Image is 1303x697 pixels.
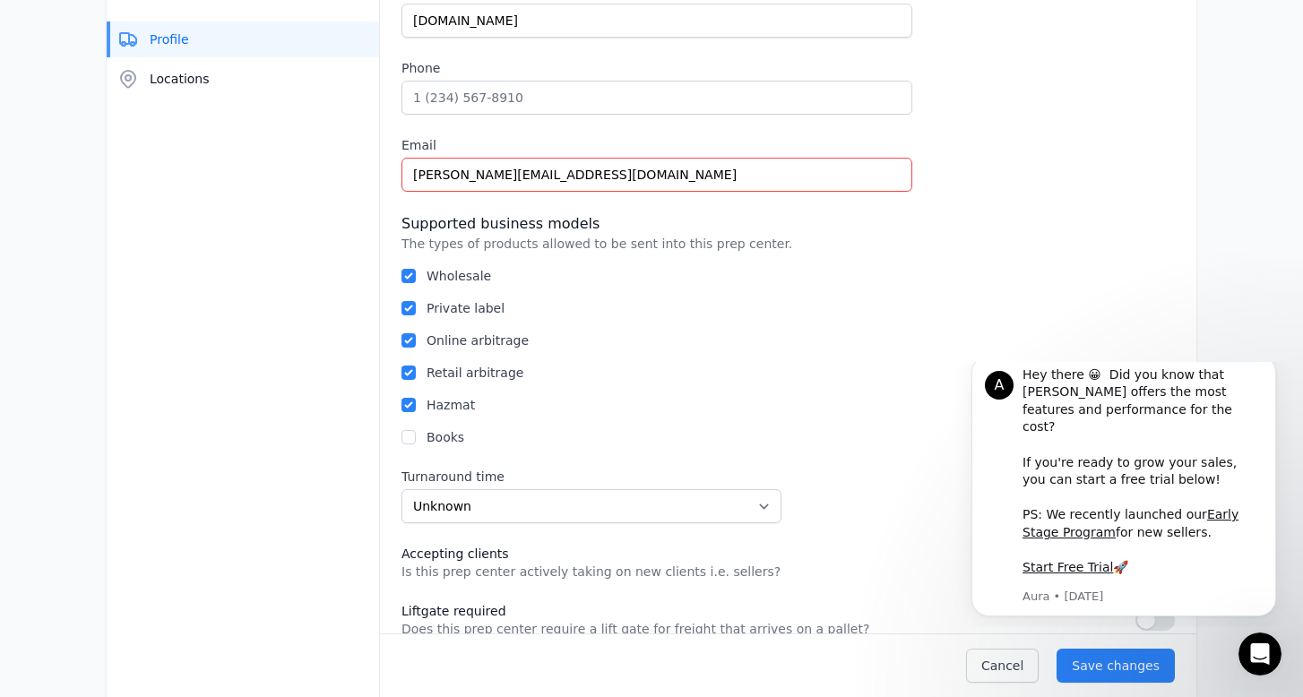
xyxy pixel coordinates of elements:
div: Message content [78,4,318,224]
iframe: Intercom notifications message [945,362,1303,627]
span: Profile [150,30,189,48]
label: Wholesale [427,269,491,283]
a: Start Free Trial [78,198,168,212]
input: acme@prep.com [401,158,912,192]
div: Supported business models [401,213,1175,235]
label: Online arbitrage [427,333,529,348]
span: Accepting clients [401,545,1135,563]
input: 1 (234) 567-8910 [401,81,912,115]
button: Save changes [1057,649,1175,683]
div: Profile image for Aura [40,9,69,38]
label: Retail arbitrage [427,366,523,380]
label: Hazmat [427,398,475,412]
input: www.acmeprep.com [401,4,912,38]
span: Is this prep center actively taking on new clients i.e. sellers? [401,563,1135,581]
p: The types of products allowed to be sent into this prep center. [401,235,1175,253]
label: Email [401,136,912,154]
label: Turnaround time [401,468,781,486]
span: Locations [150,70,210,88]
p: Message from Aura, sent 8w ago [78,227,318,243]
div: Save changes [1072,657,1160,675]
span: Liftgate required [401,602,1135,620]
iframe: Intercom live chat [1238,632,1281,675]
div: Hey there 😀 Did you know that [PERSON_NAME] offers the most features and performance for the cost... [78,4,318,215]
label: Books [427,430,464,444]
label: Private label [427,301,505,315]
span: Does this prep center require a lift gate for freight that arrives on a pallet? [401,620,1135,638]
label: Phone [401,59,912,77]
b: 🚀 [168,198,184,212]
button: Cancel [966,649,1039,683]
